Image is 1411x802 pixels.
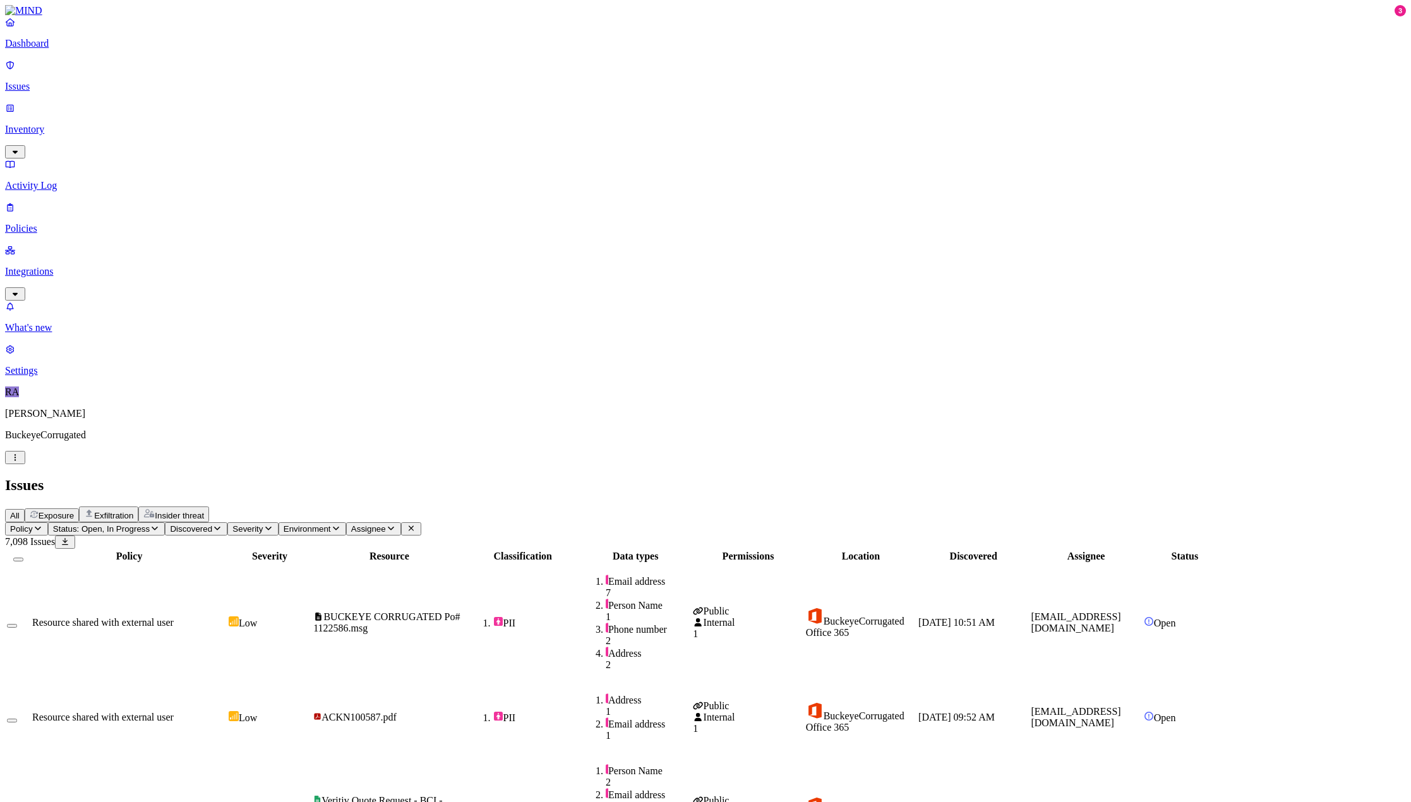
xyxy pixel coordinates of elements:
[5,536,55,547] span: 7,098 Issues
[232,524,263,534] span: Severity
[5,38,1406,49] p: Dashboard
[5,322,1406,333] p: What's new
[606,764,608,774] img: pii-line
[32,551,226,562] div: Policy
[5,386,19,397] span: RA
[5,5,42,16] img: MIND
[918,712,995,722] span: [DATE] 09:52 AM
[229,616,239,626] img: severity-low
[229,551,311,562] div: Severity
[1395,5,1406,16] div: 3
[5,59,1406,92] a: Issues
[693,700,803,712] div: Public
[606,659,690,671] div: 2
[918,551,1028,562] div: Discovered
[693,723,803,734] div: 1
[918,617,995,628] span: [DATE] 10:51 AM
[313,712,321,721] img: adobe-pdf
[606,777,690,788] div: 2
[606,599,690,611] div: Person Name
[53,524,150,534] span: Status: Open, In Progress
[5,81,1406,92] p: Issues
[1031,706,1120,728] span: [EMAIL_ADDRESS][DOMAIN_NAME]
[13,558,23,561] button: Select all
[806,607,824,625] img: office-365
[606,575,608,585] img: pii-line
[239,712,257,723] span: Low
[606,730,690,741] div: 1
[39,511,74,520] span: Exposure
[493,711,578,724] div: PII
[239,618,257,628] span: Low
[5,344,1406,376] a: Settings
[606,623,690,635] div: Phone number
[5,301,1406,333] a: What's new
[5,244,1406,299] a: Integrations
[5,429,1406,441] p: BuckeyeCorrugated
[806,616,904,638] span: BuckeyeCorrugated Office 365
[32,617,174,628] span: Resource shared with external user
[1154,618,1176,628] span: Open
[10,524,33,534] span: Policy
[606,647,608,657] img: pii-line
[1144,616,1154,626] img: status-open
[351,524,386,534] span: Assignee
[606,587,690,599] div: 7
[693,606,803,617] div: Public
[1031,551,1141,562] div: Assignee
[313,551,465,562] div: Resource
[284,524,331,534] span: Environment
[606,717,690,730] div: Email address
[606,599,608,609] img: pii-line
[5,16,1406,49] a: Dashboard
[1144,551,1226,562] div: Status
[806,702,824,719] img: office-365
[493,616,578,629] div: PII
[321,712,397,722] span: ACKN100587.pdf
[606,706,690,717] div: 1
[229,711,239,721] img: severity-low
[693,617,803,628] div: Internal
[7,624,17,628] button: Select row
[468,551,578,562] div: Classification
[806,551,916,562] div: Location
[10,511,20,520] span: All
[606,623,608,633] img: pii-line
[5,5,1406,16] a: MIND
[1154,712,1176,723] span: Open
[170,524,212,534] span: Discovered
[606,635,690,647] div: 2
[693,712,803,723] div: Internal
[1031,611,1120,633] span: [EMAIL_ADDRESS][DOMAIN_NAME]
[5,102,1406,157] a: Inventory
[7,719,17,722] button: Select row
[806,710,904,733] span: BuckeyeCorrugated Office 365
[5,159,1406,191] a: Activity Log
[5,201,1406,234] a: Policies
[155,511,204,520] span: Insider threat
[94,511,133,520] span: Exfiltration
[5,124,1406,135] p: Inventory
[693,628,803,640] div: 1
[493,616,503,626] img: pii
[5,477,1406,494] h2: Issues
[32,712,174,722] span: Resource shared with external user
[580,551,690,562] div: Data types
[606,788,690,801] div: Email address
[606,717,608,727] img: pii-line
[5,365,1406,376] p: Settings
[1144,711,1154,721] img: status-open
[5,408,1406,419] p: [PERSON_NAME]
[493,711,503,721] img: pii
[606,693,690,706] div: Address
[5,180,1406,191] p: Activity Log
[5,266,1406,277] p: Integrations
[606,693,608,703] img: pii-line
[313,611,460,633] span: BUCKEYE CORRUGATED Po# 1122586.msg
[5,223,1406,234] p: Policies
[606,647,690,659] div: Address
[606,611,690,623] div: 1
[606,788,608,798] img: pii-line
[606,575,690,587] div: Email address
[606,764,690,777] div: Person Name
